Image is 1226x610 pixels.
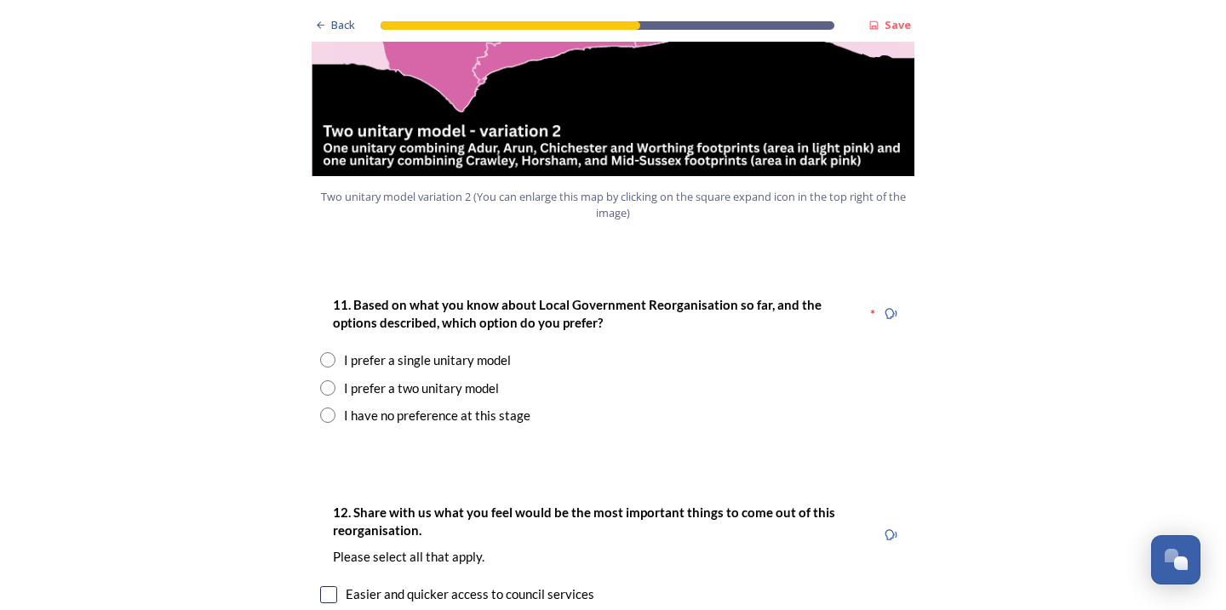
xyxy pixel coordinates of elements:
[333,548,862,566] p: Please select all that apply.
[344,379,499,398] div: I prefer a two unitary model
[333,505,838,538] strong: 12. Share with us what you feel would be the most important things to come out of this reorganisa...
[331,17,355,33] span: Back
[319,189,907,221] span: Two unitary model variation 2 (You can enlarge this map by clicking on the square expand icon in ...
[346,584,594,604] div: Easier and quicker access to council services
[1151,535,1200,584] button: Open Chat
[885,17,911,32] strong: Save
[344,351,511,370] div: I prefer a single unitary model
[344,406,530,425] div: I have no preference at this stage
[333,297,824,330] strong: 11. Based on what you know about Local Government Reorganisation so far, and the options describe...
